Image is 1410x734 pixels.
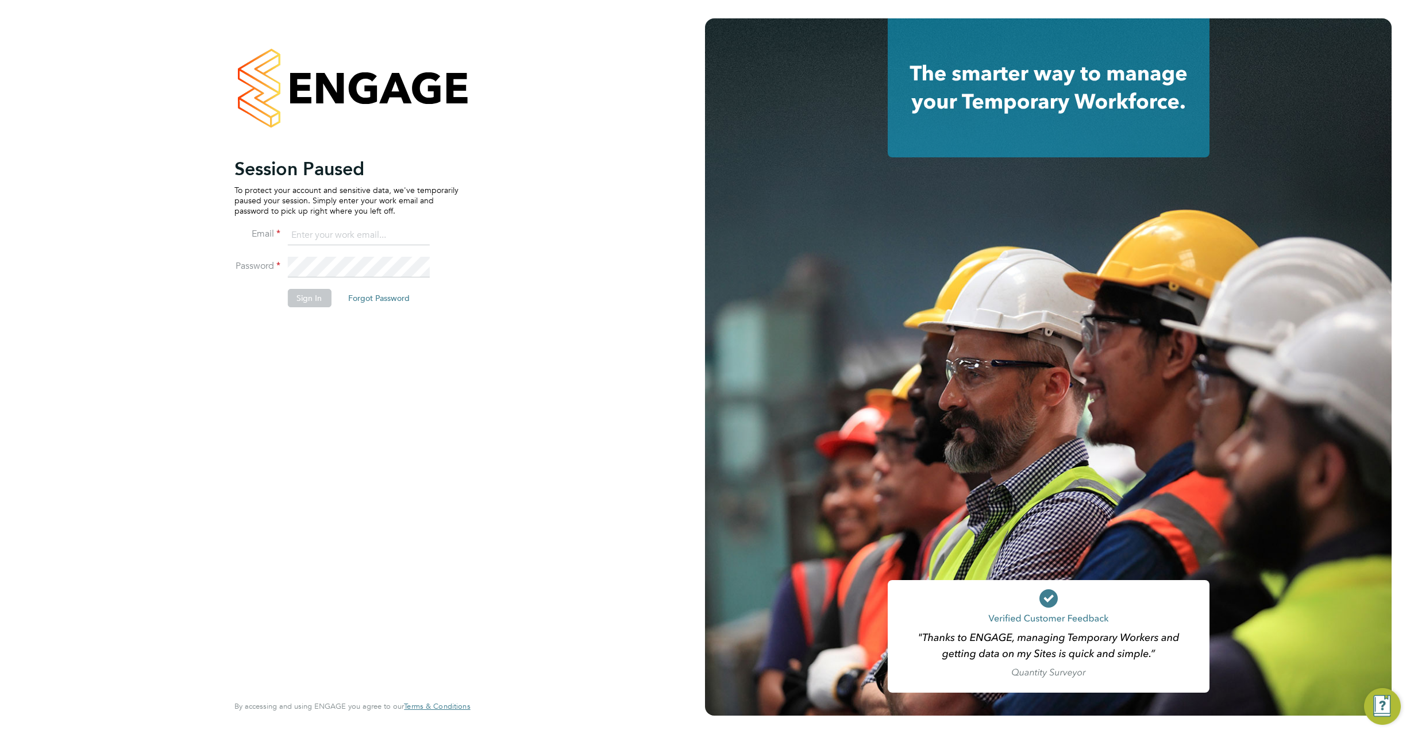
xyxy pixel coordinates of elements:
h2: Session Paused [234,157,459,180]
input: Enter your work email... [287,225,429,246]
span: By accessing and using ENGAGE you agree to our [234,701,470,711]
label: Email [234,228,280,240]
label: Password [234,260,280,272]
button: Sign In [287,289,331,307]
a: Terms & Conditions [404,702,470,711]
button: Engage Resource Center [1364,688,1401,725]
button: Forgot Password [339,289,419,307]
p: To protect your account and sensitive data, we've temporarily paused your session. Simply enter y... [234,185,459,217]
